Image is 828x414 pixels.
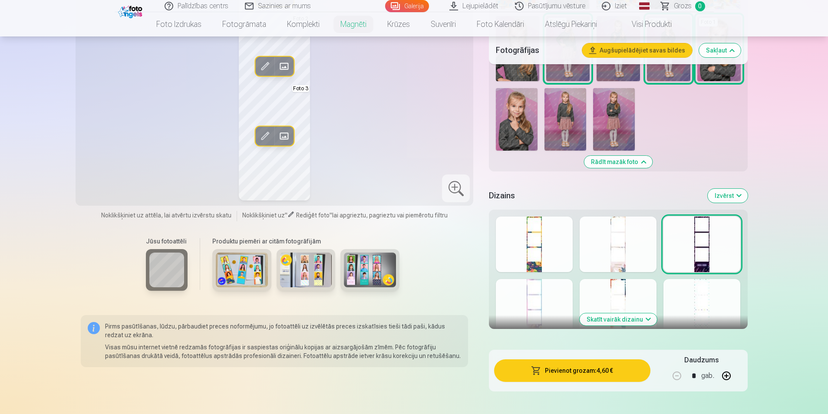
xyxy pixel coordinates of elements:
a: Magnēti [330,12,377,36]
span: lai apgrieztu, pagrieztu vai piemērotu filtru [332,212,448,219]
button: Rādīt mazāk foto [584,156,652,168]
a: Foto kalendāri [466,12,534,36]
h6: Jūsu fotoattēli [146,237,188,246]
span: " [285,212,287,219]
h5: Daudzums [684,355,719,365]
button: Pievienot grozam:4,60 € [494,359,650,382]
span: Grozs [674,1,692,11]
span: Noklikšķiniet uz attēla, lai atvērtu izvērstu skatu [101,211,231,220]
a: Fotogrāmata [212,12,277,36]
a: Komplekti [277,12,330,36]
h6: Produktu piemēri ar citām fotogrāfijām [209,237,403,246]
a: Krūzes [377,12,420,36]
a: Visi produkti [607,12,682,36]
h5: Dizains [489,190,700,202]
span: Noklikšķiniet uz [242,212,285,219]
div: gab. [701,365,714,386]
button: Izvērst [708,189,748,203]
button: Skatīt vairāk dizainu [580,313,657,325]
button: Sakļaut [699,43,741,57]
a: Foto izdrukas [146,12,212,36]
button: Augšupielādējiet savas bildes [582,43,692,57]
h5: Fotogrāfijas [496,44,575,56]
span: Rediģēt foto [296,212,330,219]
a: Atslēgu piekariņi [534,12,607,36]
span: " [330,212,332,219]
span: 0 [695,1,705,11]
img: /fa1 [118,3,145,18]
a: Suvenīri [420,12,466,36]
p: Pirms pasūtīšanas, lūdzu, pārbaudiet preces noformējumu, jo fotoattēli uz izvēlētās preces izskat... [105,322,462,339]
p: Visas mūsu internet vietnē redzamās fotogrāfijas ir saspiestas oriģinālu kopijas ar aizsargājošām... [105,343,462,360]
